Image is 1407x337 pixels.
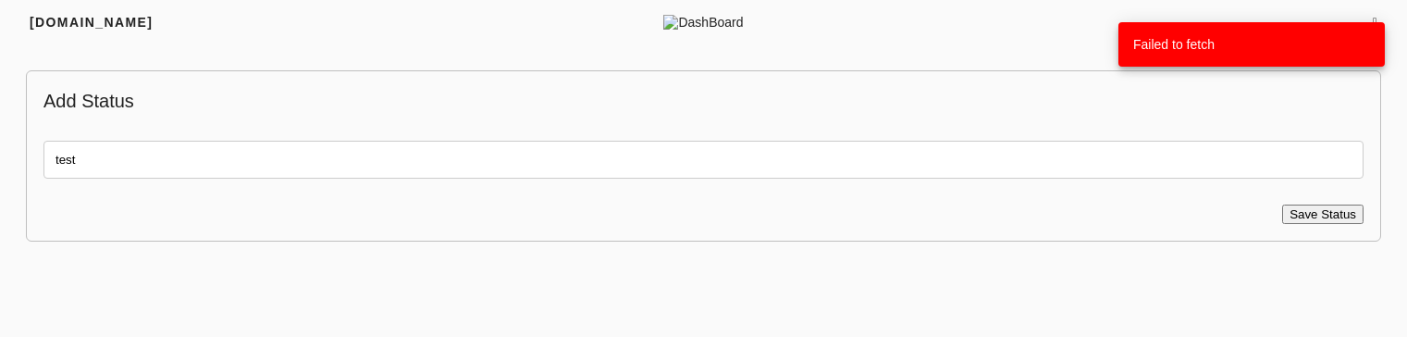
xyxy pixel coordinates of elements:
[43,88,1364,115] p: Add Status
[663,15,678,30] img: dashboard.png
[656,13,750,31] span: DashBoard
[1290,207,1356,221] span: Save Status
[30,15,153,30] span: [DOMAIN_NAME]
[1282,205,1364,224] button: Save Status
[1133,37,1215,52] span: Failed to fetch
[43,141,1364,179] input: Enter Status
